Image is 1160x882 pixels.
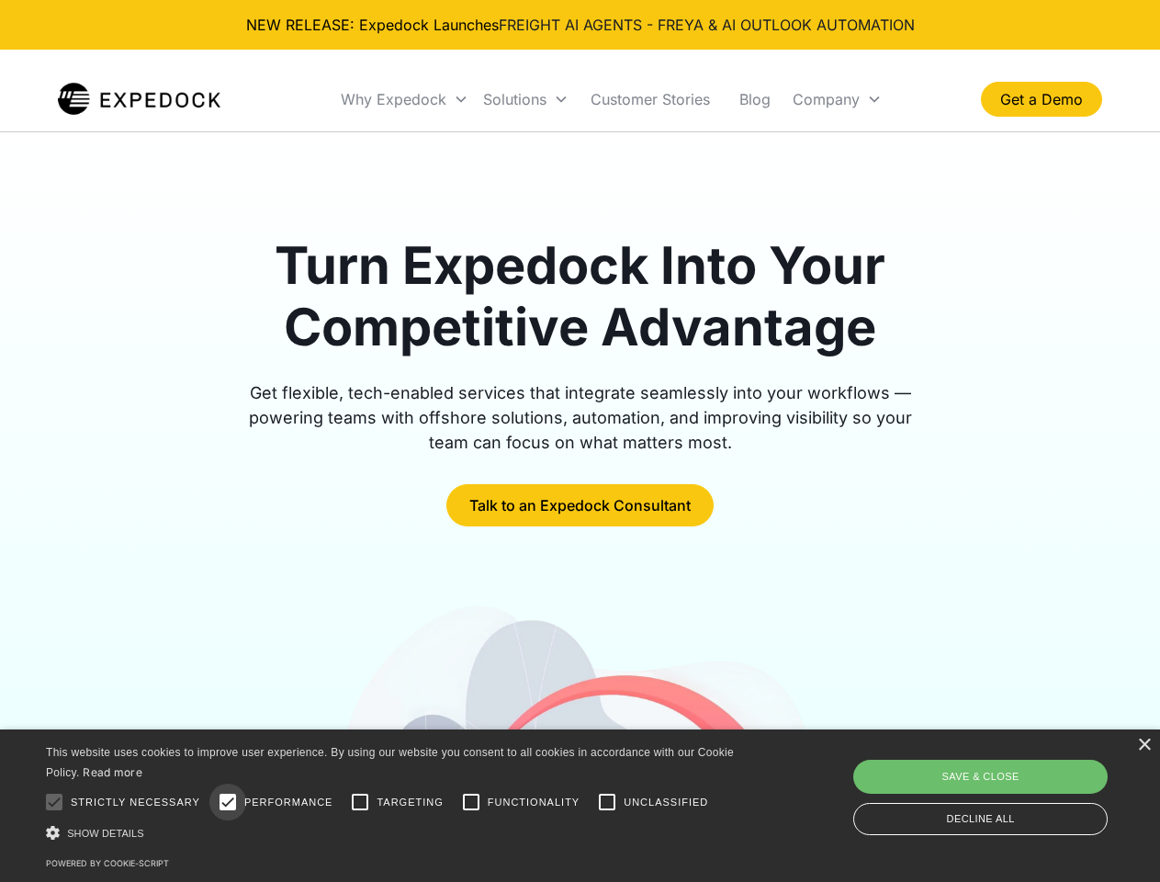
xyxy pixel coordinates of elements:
span: Targeting [377,795,443,810]
div: Company [785,68,889,130]
div: Get flexible, tech-enabled services that integrate seamlessly into your workflows — powering team... [228,380,933,455]
div: Solutions [426,50,543,138]
a: Powered by cookie-script [46,858,169,868]
div: Company [908,50,1029,138]
span: Performance [244,795,333,810]
div: Solutions [483,90,546,108]
div: Why Expedock [253,50,411,138]
div: Company [793,90,860,108]
a: Get a Demo [981,82,1102,117]
span: Show details [67,828,144,839]
a: Blog [725,68,785,130]
a: Talk to an Expedock Consultant [446,484,714,526]
span: Functionality [488,795,580,810]
a: Read more [83,765,142,779]
iframe: Chat Widget [854,684,1160,882]
div: Why Expedock [341,90,446,108]
h1: Turn Expedock Into Your Competitive Advantage [228,235,933,358]
a: Customer Stories [576,68,725,130]
span: Strictly necessary [71,795,200,810]
div: Integrations [557,50,692,138]
img: Expedock Logo [58,81,220,118]
div: Show details [46,823,740,842]
span: This website uses cookies to improve user experience. By using our website you consent to all coo... [46,746,734,780]
div: NEW RELEASE: Expedock Launches [15,15,1145,35]
a: home [58,81,220,118]
div: Solutions [476,68,576,130]
div: Why Expedock [333,68,476,130]
a: Customer Stories [706,50,827,138]
a: FREIGHT AI AGENTS - FREYA & AI OUTLOOK AUTOMATION [499,16,915,34]
a: Blog [841,50,894,138]
span: Unclassified [624,795,708,810]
